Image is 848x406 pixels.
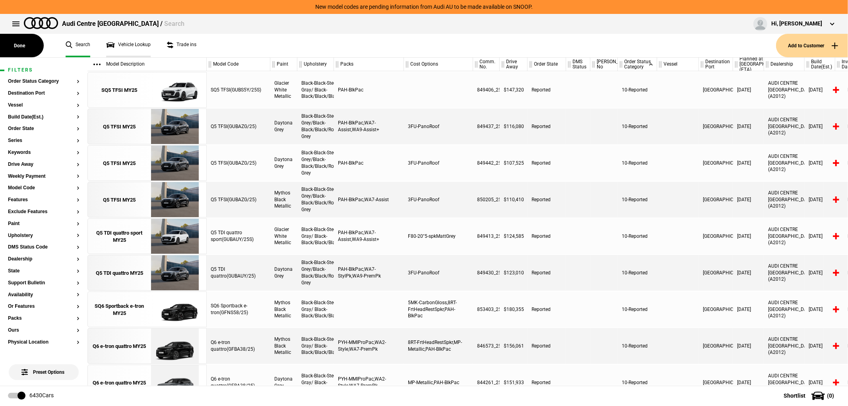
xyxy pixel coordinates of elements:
button: Shortlist(0) [772,386,848,406]
section: Dealership [8,256,80,268]
a: Q5 TFSI MY25 [92,109,147,145]
section: Physical Location [8,340,80,352]
div: Q5 TFSI MY25 [103,123,136,130]
div: 10-Reported [618,109,657,144]
div: Daytona Grey [270,109,297,144]
div: F80-20"5-spkMattGrey [404,218,473,254]
button: Physical Location [8,340,80,345]
div: Order State [528,58,566,71]
section: Exclude Features [8,209,80,221]
div: Audi Centre [GEOGRAPHIC_DATA] / [62,19,184,28]
div: [GEOGRAPHIC_DATA] [699,255,733,291]
div: [GEOGRAPHIC_DATA] [699,145,733,181]
div: Q5 TFSI MY25 [103,160,136,167]
img: Audi_GUBAZG_25_FW_0E0E_3FU_PAH_WA7_6FJ_F80_H65_(Nadin:_3FU_6FJ_C56_F80_H65_PAH_WA7)_ext.png [147,182,202,218]
div: Black-Black-Steel Gray/ Black-Black/Black/Black [297,291,334,327]
div: Reported [528,145,566,181]
div: [DATE] [733,291,764,327]
button: Paint [8,221,80,227]
div: $151,933 [500,365,528,400]
div: Daytona Grey [270,255,297,291]
button: Or Features [8,304,80,309]
div: Q5 TFSI MY25 [103,196,136,204]
div: AUDI CENTRE [GEOGRAPHIC_DATA] (A2012) [764,145,805,181]
div: Reported [528,291,566,327]
div: Q5 TFSI(GUBAZG/25) [207,145,270,181]
div: 10-Reported [618,255,657,291]
div: $124,585 [500,218,528,254]
div: 849406_25 [473,72,500,108]
div: Hi, [PERSON_NAME] [771,20,822,28]
div: Reported [528,109,566,144]
a: SQ6 Sportback e-tron MY25 [92,292,147,328]
div: 853403_25 [473,291,500,327]
div: PAH-BlkPac,WA7-Assist,WA9-Assist+ [334,218,404,254]
a: SQ5 TFSI MY25 [92,72,147,108]
div: Planned at [GEOGRAPHIC_DATA] (ETA) [733,58,764,71]
div: Reported [528,328,566,364]
div: 3FU-PanoRoof [404,182,473,218]
a: Search [66,34,90,57]
div: AUDI CENTRE [GEOGRAPHIC_DATA] (A2012) [764,182,805,218]
a: Vehicle Lookup [106,34,151,57]
div: PAH-BlkPac [334,72,404,108]
section: State [8,268,80,280]
div: [DATE] [805,182,835,218]
h1: Filters [8,68,80,73]
div: 3FU-PanoRoof [404,255,473,291]
div: 10-Reported [618,365,657,400]
div: Paint [270,58,297,71]
div: Black-Black-Steel Grey/Black-Black/Black/Rock Grey [297,255,334,291]
div: Comm. No. [473,58,499,71]
div: 849413_25 [473,218,500,254]
div: [PERSON_NAME] No [590,58,617,71]
div: Reported [528,255,566,291]
section: Paint [8,221,80,233]
section: Destination Port [8,91,80,103]
img: Audi_GFBA38_25_GX_6Y6Y_WA7_WA2_PAH_PYH_V39_QE2_VW5_(Nadin:_C03_PAH_PYH_QE2_SN8_V39_VW5_WA2_WA7)_e... [147,365,202,401]
div: AUDI CENTRE [GEOGRAPHIC_DATA] (A2012) [764,109,805,144]
button: Upholstery [8,233,80,239]
div: $110,410 [500,182,528,218]
section: Order State [8,126,80,138]
div: SQ5 TFSI MY25 [102,87,138,94]
div: $156,061 [500,328,528,364]
div: [GEOGRAPHIC_DATA] [699,109,733,144]
div: Reported [528,182,566,218]
button: Features [8,197,80,203]
div: 10-Reported [618,72,657,108]
div: AUDI CENTRE [GEOGRAPHIC_DATA] (A2012) [764,72,805,108]
span: ( 0 ) [827,393,834,398]
section: Availability [8,292,80,304]
div: Black-Black-Steel Gray/ Black-Black/Black/Black [297,218,334,254]
div: [GEOGRAPHIC_DATA] [699,182,733,218]
div: Q5 TDI quattro sport(GUBAUY/25S) [207,218,270,254]
div: Mythos Black Metallic [270,328,297,364]
div: 844261_25 [473,365,500,400]
div: 849430_25 [473,255,500,291]
section: Features [8,197,80,209]
div: Daytona Grey [270,145,297,181]
section: Order Status Category [8,79,80,91]
div: PAH-BlkPac,WA7-StylPk,WA9-PremPk [334,255,404,291]
button: Destination Port [8,91,80,96]
a: Q5 TDI quattro MY25 [92,255,147,291]
div: [GEOGRAPHIC_DATA] [699,291,733,327]
div: Model Code [207,58,270,71]
div: Upholstery [297,58,334,71]
div: Black-Black-Steel Gray/ Black-Black/Black/Black [297,328,334,364]
section: Keywords [8,150,80,162]
div: [DATE] [733,72,764,108]
div: Black-Black-Steel Grey/Black-Black/Black/Rock Grey [297,182,334,218]
button: Exclude Features [8,209,80,215]
div: Order Status Category [618,58,657,71]
div: SQ6 Sportback e-tron(GFNS58/25) [207,291,270,327]
img: Audi_GUBAUY_25_FW_6Y6Y_3FU_WA9_PAH_WA7_6FJ_PYH_F80_H65_(Nadin:_3FU_6FJ_C56_F80_H65_PAH_PYH_S9S_WA... [147,255,202,291]
div: Packs [334,58,404,71]
div: Q5 TFSI(GUBAZG/25) [207,182,270,218]
div: PAH-BlkPac,WA7-Assist [334,182,404,218]
button: Order State [8,126,80,132]
span: Preset Options [23,359,64,375]
section: Series [8,138,80,150]
button: Dealership [8,256,80,262]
